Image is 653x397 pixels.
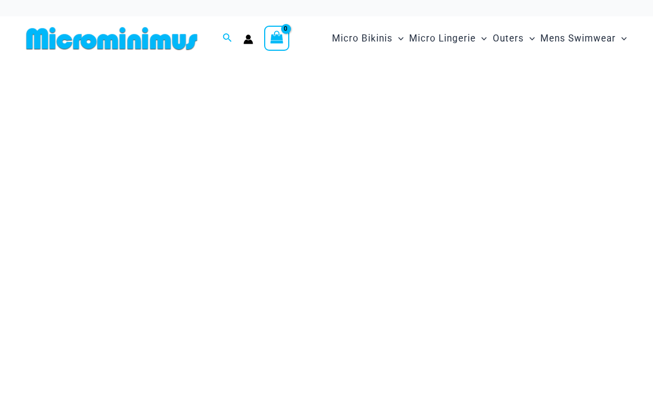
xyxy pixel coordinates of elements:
a: View Shopping Cart, empty [264,26,289,51]
a: Mens SwimwearMenu ToggleMenu Toggle [538,22,629,55]
span: Menu Toggle [476,25,487,52]
span: Menu Toggle [524,25,535,52]
a: Micro LingerieMenu ToggleMenu Toggle [406,22,489,55]
a: Account icon link [243,34,253,44]
span: Outers [493,25,524,52]
span: Menu Toggle [616,25,627,52]
span: Micro Lingerie [409,25,476,52]
a: Search icon link [223,32,232,45]
span: Mens Swimwear [540,25,616,52]
span: Micro Bikinis [332,25,393,52]
img: MM SHOP LOGO FLAT [22,26,202,51]
a: Micro BikinisMenu ToggleMenu Toggle [329,22,406,55]
span: Menu Toggle [393,25,404,52]
nav: Site Navigation [328,20,631,57]
a: OutersMenu ToggleMenu Toggle [490,22,538,55]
